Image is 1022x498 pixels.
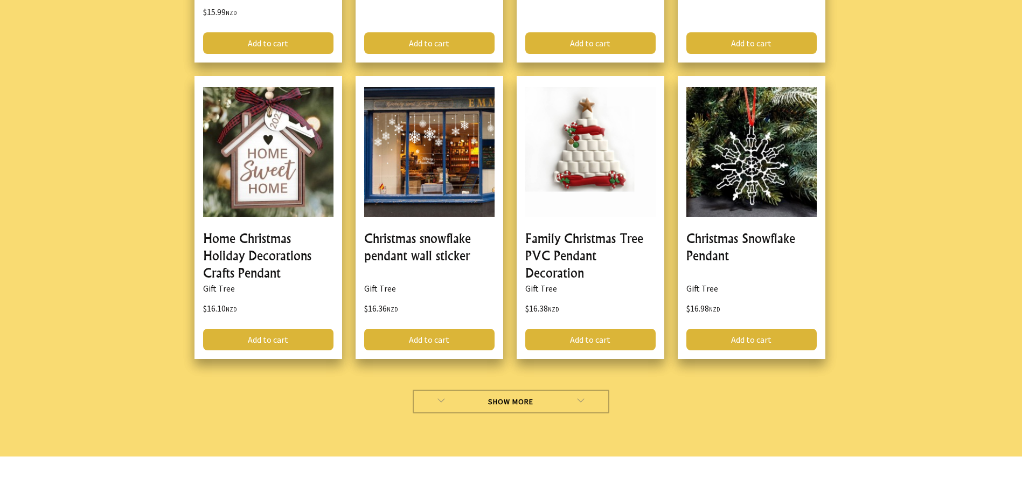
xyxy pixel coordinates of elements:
a: Add to cart [203,32,333,54]
a: Add to cart [525,329,656,350]
a: Add to cart [686,32,817,54]
a: Add to cart [203,329,333,350]
a: Add to cart [525,32,656,54]
a: Add to cart [364,32,495,54]
a: Show More [413,390,609,413]
a: Add to cart [686,329,817,350]
a: Add to cart [364,329,495,350]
